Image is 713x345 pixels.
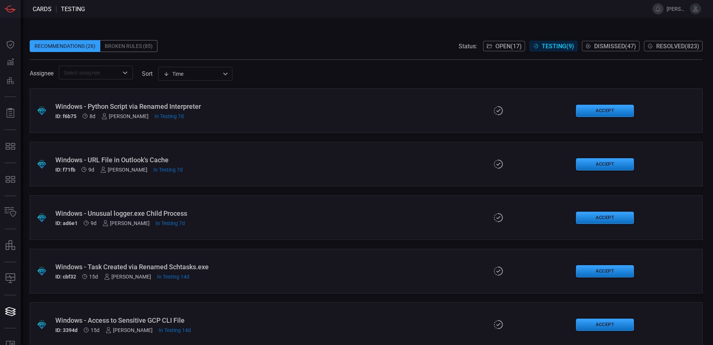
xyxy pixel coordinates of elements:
[88,167,94,173] span: Aug 12, 2025 2:13 AM
[1,237,19,254] button: assets
[459,43,477,50] span: Status:
[61,6,85,13] span: testing
[55,327,78,333] h5: ID: 3394d
[55,274,76,280] h5: ID: cbf32
[163,70,221,78] div: Time
[1,53,19,71] button: Detections
[142,70,153,77] label: sort
[105,327,153,333] div: [PERSON_NAME]
[154,113,184,119] span: Aug 13, 2025 2:14 PM
[159,327,191,333] span: Aug 06, 2025 3:01 PM
[1,170,19,188] button: MITRE - Detection Posture
[495,43,522,50] span: Open ( 17 )
[102,220,150,226] div: [PERSON_NAME]
[576,319,634,331] button: Accept
[91,220,97,226] span: Aug 12, 2025 2:13 AM
[157,274,189,280] span: Aug 06, 2025 3:02 PM
[30,40,100,52] div: Recommendations (26)
[576,212,634,224] button: Accept
[55,220,78,226] h5: ID: ad6e1
[101,113,149,119] div: [PERSON_NAME]
[55,167,75,173] h5: ID: f71fb
[576,158,634,170] button: Accept
[594,43,636,50] span: Dismissed ( 47 )
[667,6,687,12] span: [PERSON_NAME].[PERSON_NAME]
[483,41,525,51] button: Open(17)
[576,265,634,277] button: Accept
[89,113,95,119] span: Aug 12, 2025 2:13 AM
[55,102,291,110] div: Windows - Python Script via Renamed Interpreter
[576,105,634,117] button: Accept
[30,70,53,77] span: Assignee
[542,43,574,50] span: Testing ( 9 )
[1,303,19,320] button: Cards
[55,316,291,324] div: Windows - Access to Sensitive GCP CLI File
[1,270,19,287] button: Compliance Monitoring
[582,41,639,51] button: Dismissed(47)
[55,263,291,271] div: Windows - Task Created via Renamed Schtasks.exe
[55,209,291,217] div: Windows - Unusual logger.exe Child Process
[33,6,52,13] span: Cards
[1,104,19,122] button: Reports
[1,71,19,89] button: Preventions
[1,36,19,53] button: Dashboard
[120,68,130,78] button: Open
[100,167,147,173] div: [PERSON_NAME]
[61,68,118,77] input: Select assignee
[153,167,183,173] span: Aug 13, 2025 2:15 PM
[656,43,699,50] span: Resolved ( 823 )
[55,113,76,119] h5: ID: f6b75
[104,274,151,280] div: [PERSON_NAME]
[1,137,19,155] button: MITRE - Exposures
[100,40,157,52] div: Broken Rules (85)
[156,220,185,226] span: Aug 13, 2025 2:15 PM
[91,327,100,333] span: Aug 05, 2025 2:38 AM
[530,41,577,51] button: Testing(9)
[644,41,703,51] button: Resolved(823)
[1,204,19,221] button: Inventory
[55,156,291,164] div: Windows - URL File in Outlook's Cache
[89,274,98,280] span: Aug 05, 2025 2:39 AM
